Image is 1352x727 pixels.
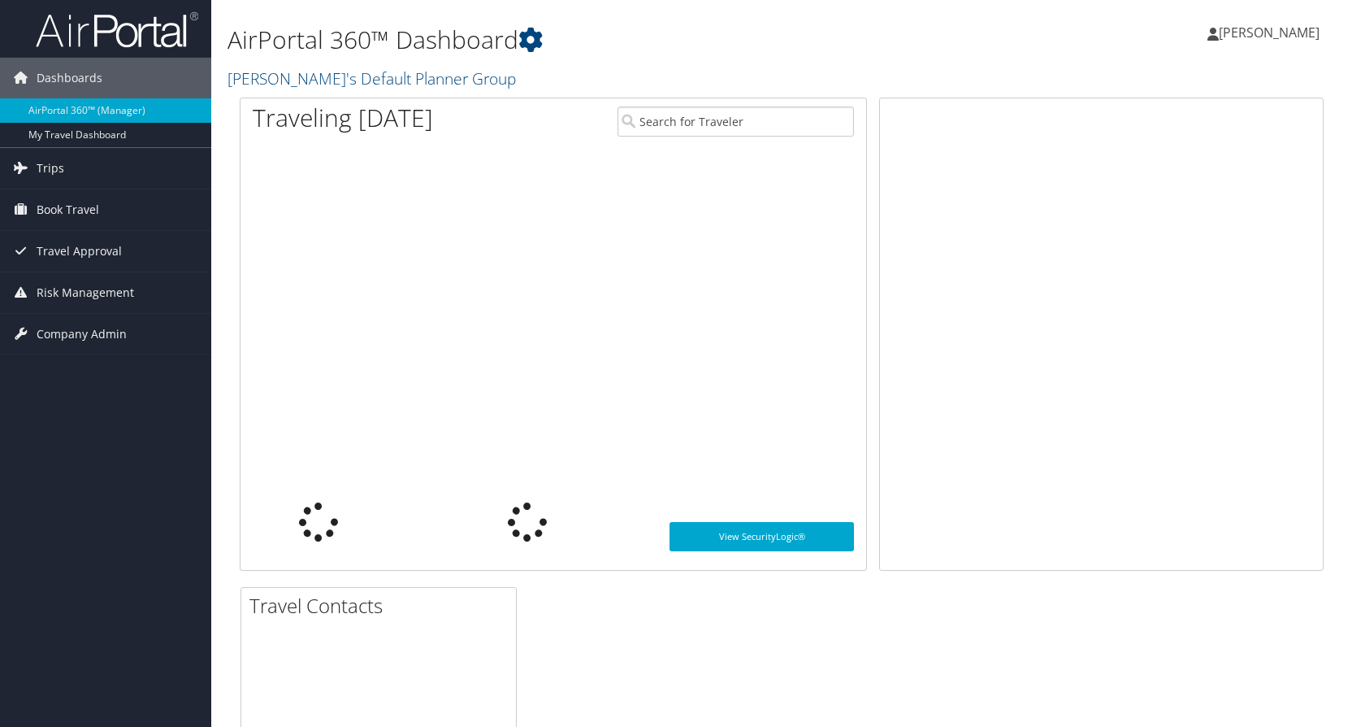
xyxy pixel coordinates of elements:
[37,58,102,98] span: Dashboards
[1207,8,1336,57] a: [PERSON_NAME]
[36,11,198,49] img: airportal-logo.png
[37,148,64,189] span: Trips
[249,592,516,620] h2: Travel Contacts
[227,23,966,57] h1: AirPortal 360™ Dashboard
[669,522,854,551] a: View SecurityLogic®
[37,231,122,272] span: Travel Approval
[37,314,127,355] span: Company Admin
[1219,24,1319,41] span: [PERSON_NAME]
[227,67,520,89] a: [PERSON_NAME]'s Default Planner Group
[617,107,854,137] input: Search for Traveler
[37,272,134,313] span: Risk Management
[37,189,99,230] span: Book Travel
[253,101,433,135] h1: Traveling [DATE]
